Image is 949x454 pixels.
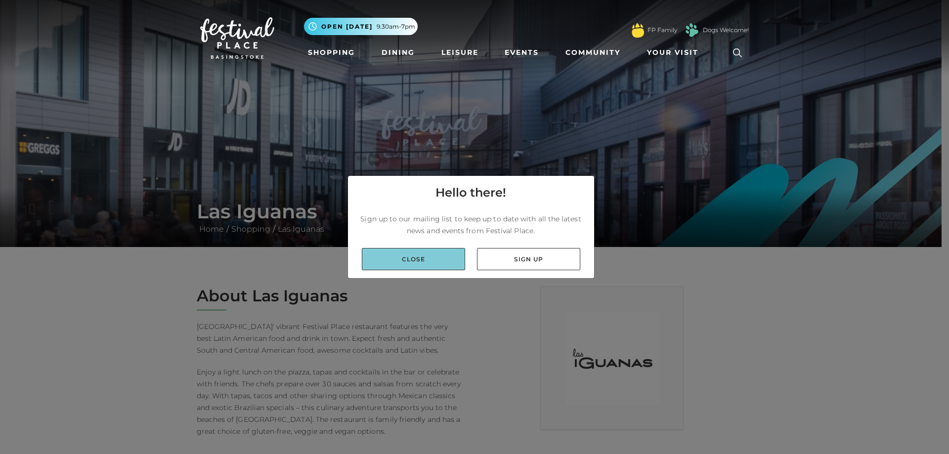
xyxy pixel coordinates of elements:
p: Sign up to our mailing list to keep up to date with all the latest news and events from Festival ... [356,213,586,237]
a: Dining [378,43,419,62]
span: Open [DATE] [321,22,373,31]
span: 9.30am-7pm [377,22,415,31]
a: Community [561,43,624,62]
a: Shopping [304,43,359,62]
a: Close [362,248,465,270]
button: Open [DATE] 9.30am-7pm [304,18,418,35]
h4: Hello there! [435,184,506,202]
a: Dogs Welcome! [703,26,749,35]
a: Events [501,43,543,62]
a: Your Visit [643,43,707,62]
a: Sign up [477,248,580,270]
a: FP Family [647,26,677,35]
span: Your Visit [647,47,698,58]
img: Festival Place Logo [200,17,274,59]
a: Leisure [437,43,482,62]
